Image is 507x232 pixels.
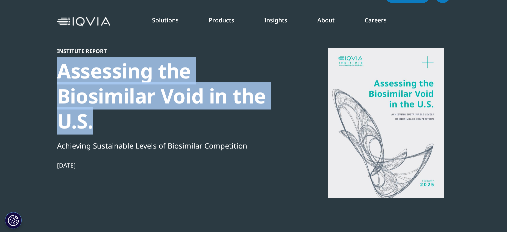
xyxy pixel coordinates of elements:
[57,140,286,151] div: Achieving Sustainable Levels of Biosimilar Competition
[5,212,22,229] button: Configuración de cookies
[264,16,287,24] a: Insights
[152,16,179,24] a: Solutions
[113,6,450,37] nav: Primary
[57,48,286,54] div: Institute Report
[209,16,234,24] a: Products
[57,17,110,27] img: IQVIA Healthcare Information Technology and Pharma Clinical Research Company
[57,161,286,169] div: [DATE]
[365,16,387,24] a: Careers
[57,58,286,134] div: Assessing the Biosimilar Void in the U.S.
[317,16,335,24] a: About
